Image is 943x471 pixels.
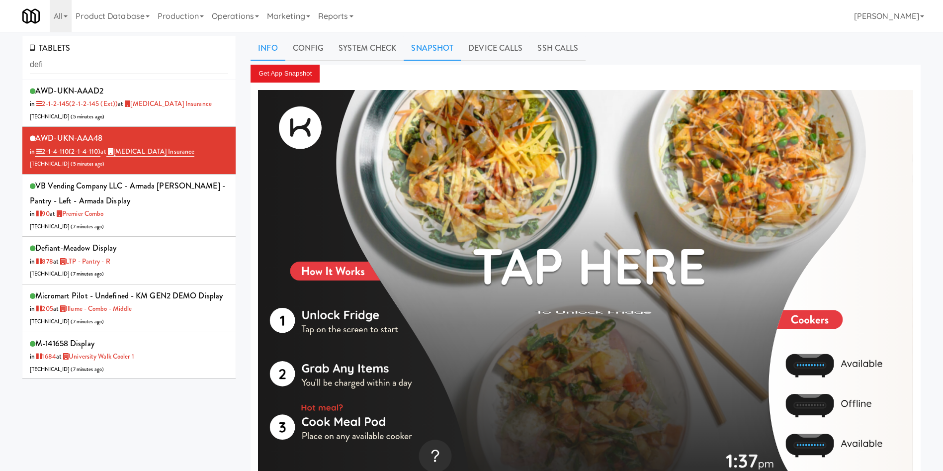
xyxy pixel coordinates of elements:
[22,127,236,175] li: AWD-UKN-AAA48in 2-1-4-110(2-1-4-110)at [MEDICAL_DATA] Insurance[TECHNICAL_ID] (5 minutes ago)
[251,65,320,83] button: Get App Snapshot
[123,99,212,108] a: [MEDICAL_DATA] Insurance
[69,99,118,108] span: (2-1-2-145 (ext))
[69,147,100,156] span: (2-1-4-110)
[30,223,104,230] span: [TECHNICAL_ID] ( )
[30,257,53,266] span: in
[59,257,110,266] a: LTP - Pantry - R
[22,284,236,332] li: Micromart Pilot - undefined - KM GEN2 DEMO Displayin 205at Illume - Combo - Middle[TECHNICAL_ID] ...
[22,175,236,237] li: VB Vending Company LLC - Armada [PERSON_NAME] - Pantry - Left - Armada Displayin 90at Premier Com...
[35,99,118,108] a: 2-1-2-145(2-1-2-145 (ext))
[106,147,195,157] a: [MEDICAL_DATA] Insurance
[22,332,236,380] li: M-141658 Displayin 1684at University Walk Cooler 1[TECHNICAL_ID] (7 minutes ago)
[22,80,236,127] li: AWD-UKN-AAAD2in 2-1-2-145(2-1-2-145 (ext))at [MEDICAL_DATA] Insurance[TECHNICAL_ID] (5 minutes ago)
[35,352,56,361] a: 1684
[35,132,102,144] span: AWD-UKN-AAA48
[35,85,103,96] span: AWD-UKN-AAAD2
[73,366,102,373] span: 7 minutes ago
[55,209,104,218] a: Premier Combo
[22,237,236,284] li: defiant-meadow Displayin 878at LTP - Pantry - R[TECHNICAL_ID] (7 minutes ago)
[530,36,586,61] a: SSH Calls
[30,147,100,157] span: in
[118,99,212,108] span: at
[35,257,53,266] a: 878
[30,160,104,168] span: [TECHNICAL_ID] ( )
[30,352,56,361] span: in
[50,209,104,218] span: at
[461,36,530,61] a: Device Calls
[30,270,104,278] span: [TECHNICAL_ID] ( )
[53,257,110,266] span: at
[30,56,228,74] input: Search tablets
[73,223,102,230] span: 7 minutes ago
[73,160,102,168] span: 5 minutes ago
[30,42,70,54] span: TABLETS
[30,113,104,120] span: [TECHNICAL_ID] ( )
[22,7,40,25] img: Micromart
[30,209,50,218] span: in
[285,36,332,61] a: Config
[30,304,53,313] span: in
[59,304,132,313] a: Illume - Combo - Middle
[62,352,134,361] a: University Walk Cooler 1
[56,352,134,361] span: at
[35,290,223,301] span: Micromart Pilot - undefined - KM GEN2 DEMO Display
[30,99,118,108] span: in
[30,318,104,325] span: [TECHNICAL_ID] ( )
[30,180,225,206] span: VB Vending Company LLC - Armada [PERSON_NAME] - Pantry - Left - Armada Display
[35,209,49,218] a: 90
[73,270,102,278] span: 7 minutes ago
[35,338,94,349] span: M-141658 Display
[35,147,100,157] a: 2-1-4-110(2-1-4-110)
[331,36,404,61] a: System Check
[100,147,194,157] span: at
[73,318,102,325] span: 7 minutes ago
[73,113,102,120] span: 5 minutes ago
[35,242,116,254] span: defiant-meadow Display
[53,304,132,313] span: at
[30,366,104,373] span: [TECHNICAL_ID] ( )
[251,36,285,61] a: Info
[404,36,461,61] a: Snapshot
[35,304,53,313] a: 205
